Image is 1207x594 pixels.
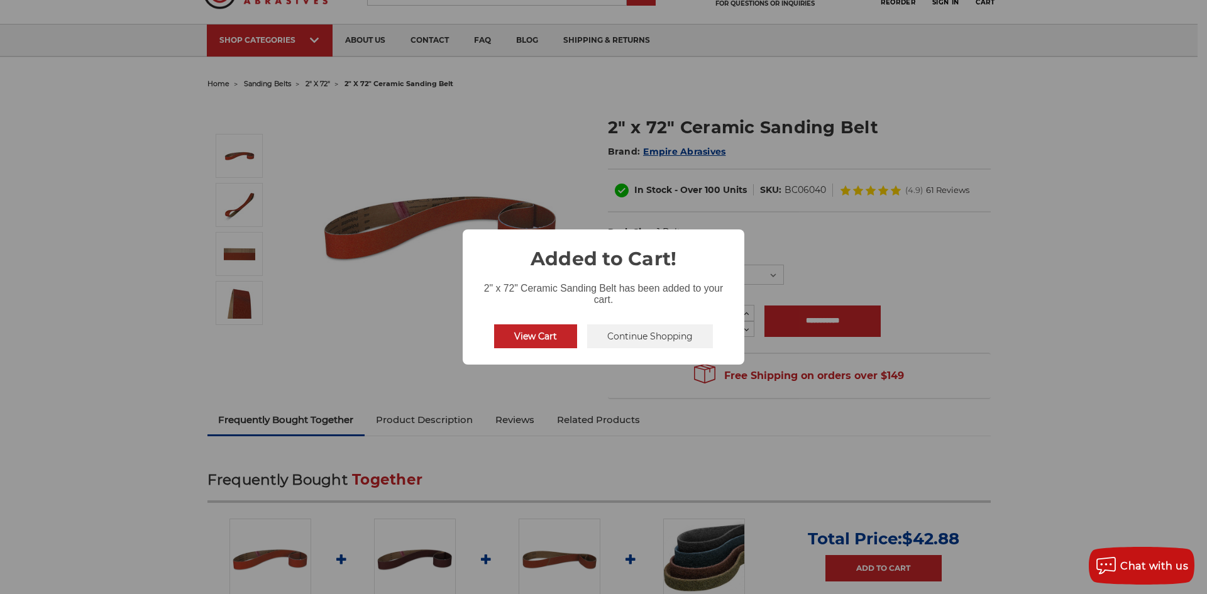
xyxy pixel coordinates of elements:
[1120,560,1188,572] span: Chat with us
[463,273,744,308] div: 2" x 72" Ceramic Sanding Belt has been added to your cart.
[587,324,713,348] button: Continue Shopping
[463,229,744,273] h2: Added to Cart!
[1089,547,1194,585] button: Chat with us
[494,324,577,348] button: View Cart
